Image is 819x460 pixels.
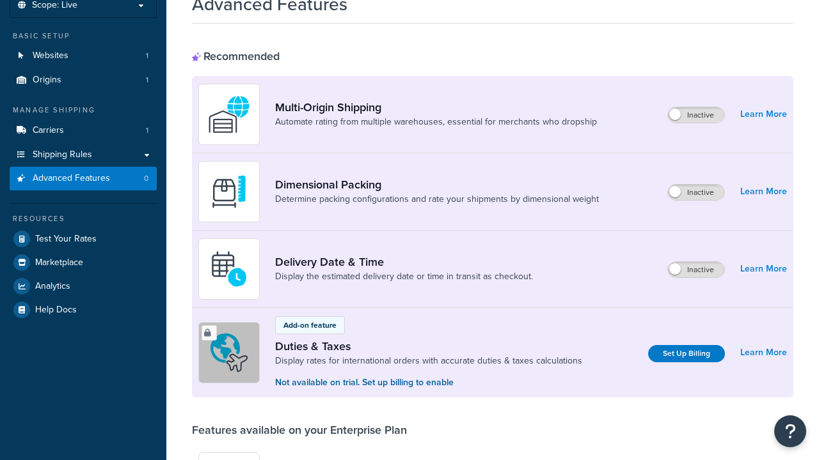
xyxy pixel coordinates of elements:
[275,355,582,367] a: Display rates for international orders with accurate duties & taxes calculations
[10,68,157,92] li: Origins
[10,31,157,42] div: Basic Setup
[740,183,787,201] a: Learn More
[740,105,787,123] a: Learn More
[275,270,533,283] a: Display the estimated delivery date or time in transit as checkout.
[35,234,97,245] span: Test Your Rates
[10,275,157,298] a: Analytics
[192,423,407,437] div: Features available on your Enterprise Plan
[10,227,157,250] a: Test Your Rates
[740,344,787,362] a: Learn More
[10,298,157,321] a: Help Docs
[275,178,599,192] a: Dimensional Packing
[275,376,582,390] p: Not available on trial. Set up billing to enable
[275,116,597,128] a: Automate rating from multiple warehouses, essential for merchants who dropship
[668,107,724,123] label: Inactive
[35,281,70,292] span: Analytics
[33,173,110,184] span: Advanced Features
[35,257,83,268] span: Marketplace
[283,319,337,331] p: Add-on feature
[33,125,64,136] span: Carriers
[10,143,157,167] a: Shipping Rules
[668,185,724,200] label: Inactive
[33,75,61,86] span: Origins
[207,247,251,291] img: gfkeb5ejjkALwAAAABJRU5ErkJggg==
[10,44,157,68] li: Websites
[10,251,157,274] a: Marketplace
[146,75,148,86] span: 1
[10,167,157,190] li: Advanced Features
[146,50,148,61] span: 1
[774,415,806,447] button: Open Resource Center
[275,255,533,269] a: Delivery Date & Time
[207,92,251,137] img: WatD5o0RtDAAAAAElFTkSuQmCC
[10,68,157,92] a: Origins1
[740,260,787,278] a: Learn More
[648,345,725,362] a: Set Up Billing
[10,119,157,142] li: Carriers
[275,100,597,114] a: Multi-Origin Shipping
[33,149,92,160] span: Shipping Rules
[33,50,68,61] span: Websites
[10,213,157,224] div: Resources
[275,193,599,206] a: Determine packing configurations and rate your shipments by dimensional weight
[275,339,582,353] a: Duties & Taxes
[35,305,77,316] span: Help Docs
[207,169,251,214] img: DTVBYsAAAAAASUVORK5CYII=
[10,167,157,190] a: Advanced Features0
[144,173,148,184] span: 0
[10,105,157,116] div: Manage Shipping
[668,262,724,277] label: Inactive
[10,119,157,142] a: Carriers1
[146,125,148,136] span: 1
[192,49,280,63] div: Recommended
[10,44,157,68] a: Websites1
